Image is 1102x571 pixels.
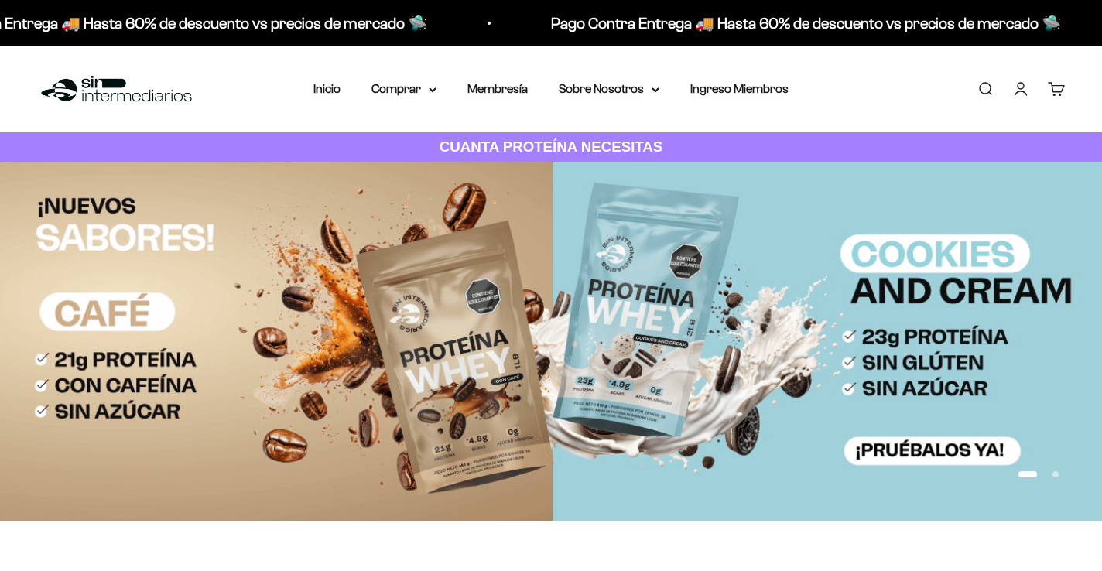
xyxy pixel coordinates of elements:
summary: Sobre Nosotros [559,79,659,99]
a: Membresía [467,82,528,95]
a: Inicio [313,82,341,95]
summary: Comprar [371,79,436,99]
p: Pago Contra Entrega 🚚 Hasta 60% de descuento vs precios de mercado 🛸 [550,11,1060,36]
a: Ingreso Miembros [690,82,789,95]
strong: CUANTA PROTEÍNA NECESITAS [440,138,663,155]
